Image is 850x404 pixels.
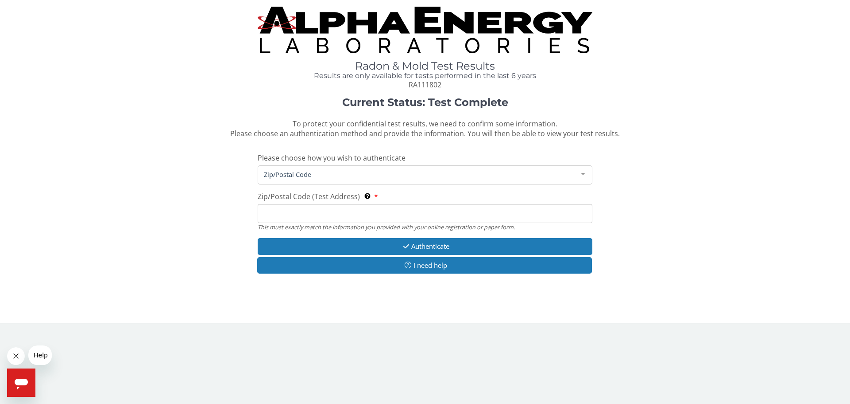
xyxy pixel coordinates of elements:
[258,153,406,163] span: Please choose how you wish to authenticate
[230,119,620,139] span: To protect your confidential test results, we need to confirm some information. Please choose an ...
[342,96,508,109] strong: Current Status: Test Complete
[258,72,592,80] h4: Results are only available for tests performed in the last 6 years
[258,238,592,255] button: Authenticate
[258,192,360,201] span: Zip/Postal Code (Test Address)
[258,7,592,53] img: TightCrop.jpg
[7,369,35,397] iframe: Button to launch messaging window
[258,60,592,72] h1: Radon & Mold Test Results
[409,80,441,90] span: RA111802
[258,223,592,231] div: This must exactly match the information you provided with your online registration or paper form.
[262,169,574,179] span: Zip/Postal Code
[257,257,592,274] button: I need help
[7,347,25,365] iframe: Close message
[28,345,52,365] iframe: Message from company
